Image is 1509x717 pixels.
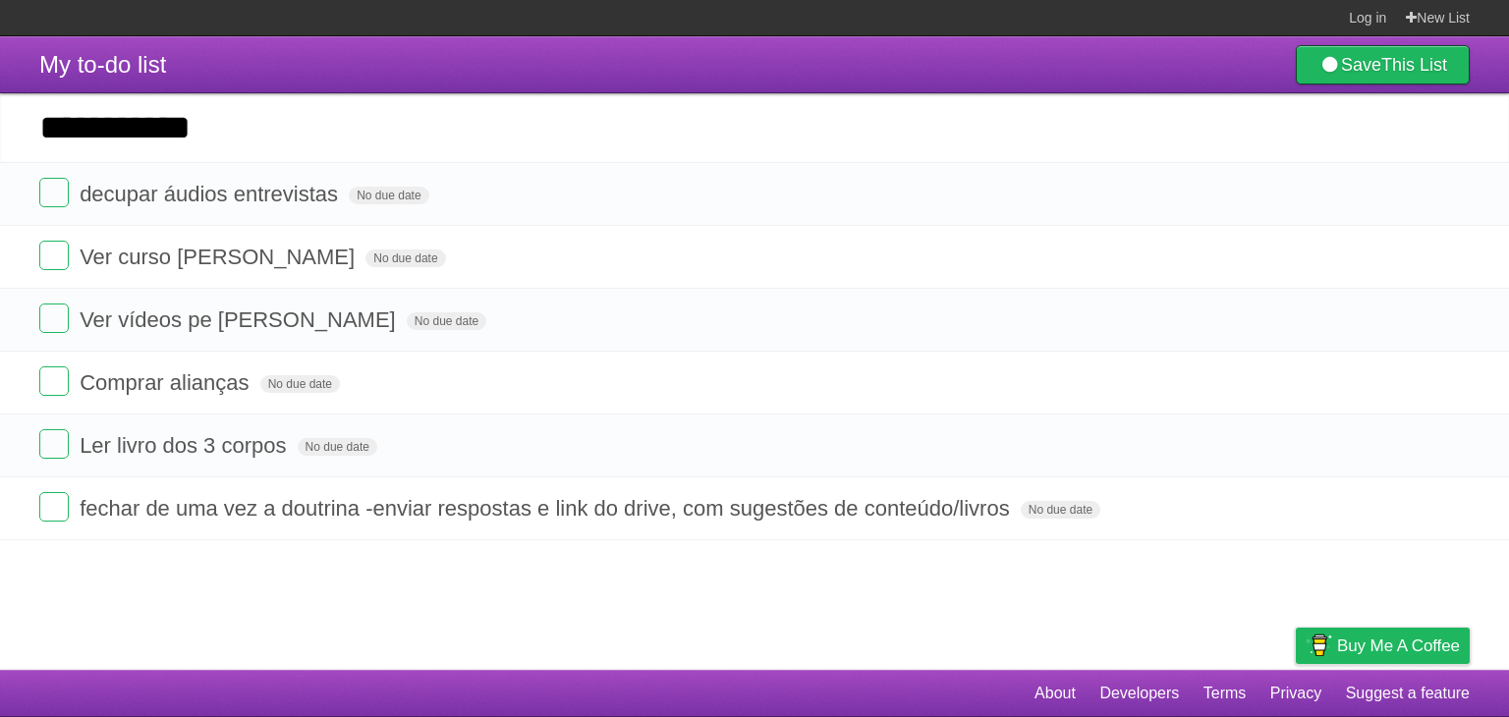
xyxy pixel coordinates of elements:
[1034,675,1076,712] a: About
[407,312,486,330] span: No due date
[1350,303,1387,336] label: Star task
[1350,366,1387,399] label: Star task
[1350,492,1387,524] label: Star task
[39,492,69,522] label: Done
[1270,675,1321,712] a: Privacy
[298,438,377,456] span: No due date
[1203,675,1247,712] a: Terms
[1381,55,1447,75] b: This List
[80,496,1015,521] span: fechar de uma vez a doutrina -enviar respostas e link do drive, com sugestões de conteúdo/livros
[1350,178,1387,210] label: Star task
[39,178,69,207] label: Done
[1350,429,1387,462] label: Star task
[349,187,428,204] span: No due date
[80,370,253,395] span: Comprar alianças
[1099,675,1179,712] a: Developers
[39,429,69,459] label: Done
[365,249,445,267] span: No due date
[80,182,343,206] span: decupar áudios entrevistas
[80,433,291,458] span: Ler livro dos 3 corpos
[1337,629,1460,663] span: Buy me a coffee
[1296,45,1470,84] a: SaveThis List
[260,375,340,393] span: No due date
[1296,628,1470,664] a: Buy me a coffee
[80,245,360,269] span: Ver curso [PERSON_NAME]
[39,51,166,78] span: My to-do list
[80,307,401,332] span: Ver vídeos pe [PERSON_NAME]
[39,303,69,333] label: Done
[39,366,69,396] label: Done
[1350,241,1387,273] label: Star task
[1021,501,1100,519] span: No due date
[1346,675,1470,712] a: Suggest a feature
[39,241,69,270] label: Done
[1306,629,1332,662] img: Buy me a coffee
